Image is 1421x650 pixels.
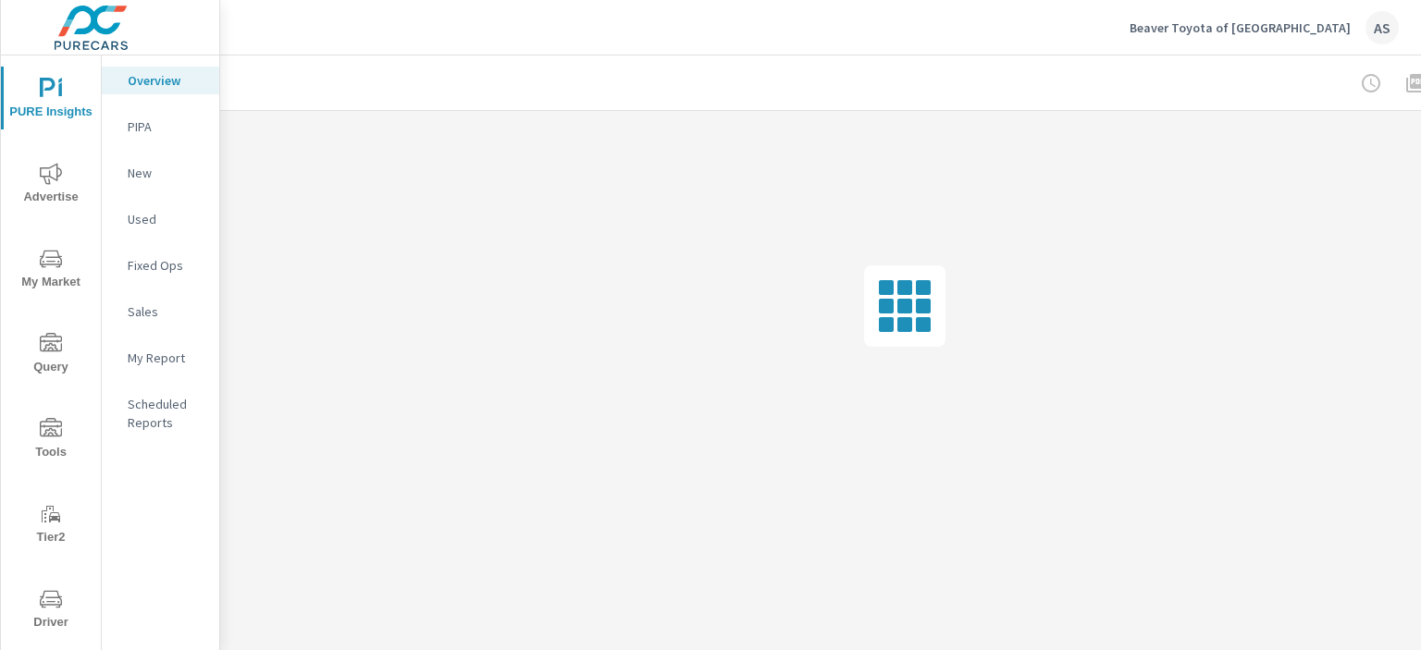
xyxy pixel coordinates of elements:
[128,71,204,90] p: Overview
[6,163,95,208] span: Advertise
[6,78,95,123] span: PURE Insights
[102,298,219,325] div: Sales
[128,256,204,275] p: Fixed Ops
[102,390,219,436] div: Scheduled Reports
[102,159,219,187] div: New
[102,113,219,141] div: PIPA
[102,344,219,372] div: My Report
[6,418,95,463] span: Tools
[6,588,95,633] span: Driver
[6,248,95,293] span: My Market
[6,503,95,548] span: Tier2
[128,117,204,136] p: PIPA
[102,205,219,233] div: Used
[128,395,204,432] p: Scheduled Reports
[128,302,204,321] p: Sales
[102,67,219,94] div: Overview
[128,164,204,182] p: New
[1130,19,1351,36] p: Beaver Toyota of [GEOGRAPHIC_DATA]
[128,349,204,367] p: My Report
[128,210,204,228] p: Used
[102,251,219,279] div: Fixed Ops
[1365,11,1399,44] div: AS
[6,333,95,378] span: Query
